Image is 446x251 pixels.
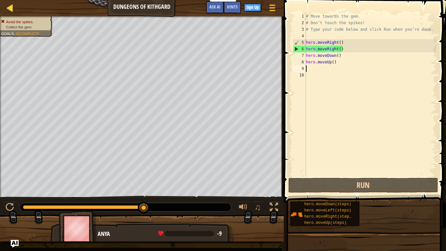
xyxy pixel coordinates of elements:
[217,229,222,238] span: -9
[293,65,306,72] div: 9
[293,26,306,33] div: 3
[293,20,306,26] div: 2
[1,31,14,36] span: Goals
[16,31,40,36] span: Incomplete
[253,201,264,215] button: ♫
[6,25,33,29] span: Collect the gem.
[290,208,303,221] img: portrait.png
[264,1,280,17] button: Show game menu
[288,178,438,193] button: Run
[293,46,306,52] div: 6
[304,202,351,207] span: hero.moveDown(steps)
[293,72,306,78] div: 10
[158,231,222,237] div: health: -9 / 11
[304,214,354,219] span: hero.moveRight(steps)
[293,59,306,65] div: 8
[304,221,347,225] span: hero.moveUp(steps)
[3,201,16,215] button: Ctrl + P: Play
[293,39,306,46] div: 5
[267,201,280,215] button: Toggle fullscreen
[304,208,351,213] span: hero.moveLeft(steps)
[11,240,19,248] button: Ask AI
[227,4,238,10] span: Hints
[206,1,224,13] button: Ask AI
[293,13,306,20] div: 1
[59,210,97,247] img: thang_avatar_frame.png
[1,19,49,25] li: Avoid the spikes.
[209,4,220,10] span: Ask AI
[293,52,306,59] div: 7
[98,230,227,238] div: Anya
[293,33,306,39] div: 4
[14,31,16,36] span: :
[237,201,250,215] button: Adjust volume
[1,25,49,30] li: Collect the gem.
[244,4,261,11] button: Sign Up
[254,202,261,212] span: ♫
[6,20,34,24] span: Avoid the spikes.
